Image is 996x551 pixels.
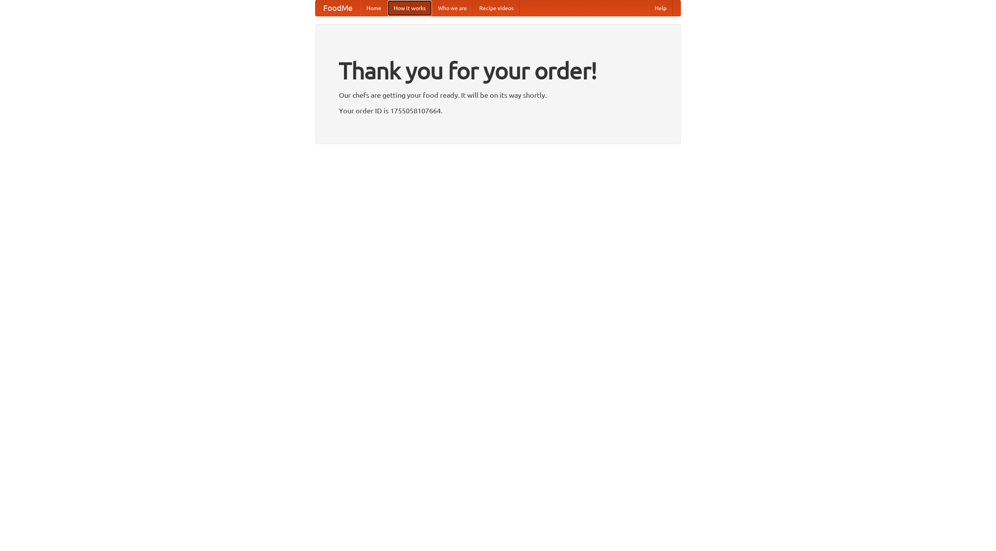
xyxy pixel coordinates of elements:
[360,0,388,16] a: Home
[649,0,673,16] a: Help
[473,0,520,16] a: Recipe videos
[339,52,657,89] h1: Thank you for your order!
[339,89,657,101] p: Our chefs are getting your food ready. It will be on its way shortly.
[388,0,432,16] a: How it works
[316,0,360,16] a: FoodMe
[432,0,473,16] a: Who we are
[339,105,657,116] p: Your order ID is 1755058107664.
